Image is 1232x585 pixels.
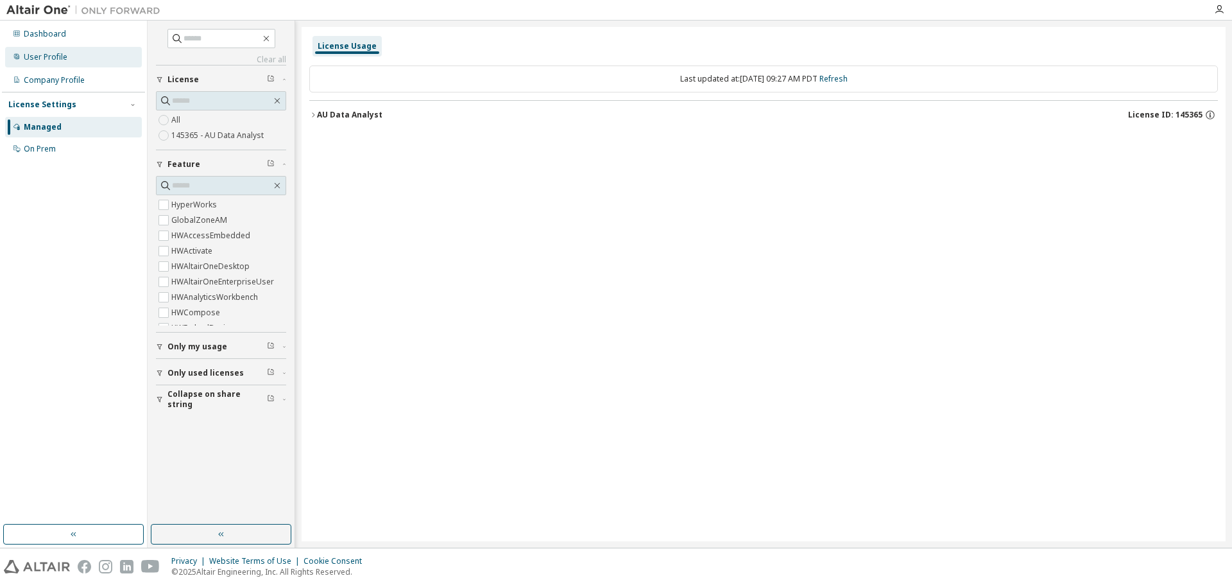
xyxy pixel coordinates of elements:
div: License Usage [318,41,377,51]
label: HWAnalyticsWorkbench [171,290,261,305]
div: Privacy [171,556,209,566]
img: instagram.svg [99,560,112,573]
div: Cookie Consent [304,556,370,566]
div: Dashboard [24,29,66,39]
img: facebook.svg [78,560,91,573]
label: HWActivate [171,243,215,259]
div: Website Terms of Use [209,556,304,566]
img: altair_logo.svg [4,560,70,573]
img: Altair One [6,4,167,17]
a: Refresh [819,73,848,84]
img: linkedin.svg [120,560,133,573]
label: All [171,112,183,128]
label: HWEmbedBasic [171,320,232,336]
label: HWCompose [171,305,223,320]
div: Managed [24,122,62,132]
button: Feature [156,150,286,179]
div: User Profile [24,52,67,62]
img: youtube.svg [141,560,160,573]
button: AU Data AnalystLicense ID: 145365 [309,101,1218,129]
span: License [167,74,199,85]
div: Last updated at: [DATE] 09:27 AM PDT [309,65,1218,92]
button: Only my usage [156,333,286,361]
label: HyperWorks [171,197,219,213]
div: On Prem [24,144,56,154]
button: License [156,65,286,94]
div: Company Profile [24,75,85,85]
span: Clear filter [267,159,275,170]
span: Clear filter [267,342,275,352]
label: HWAltairOneEnterpriseUser [171,274,277,290]
a: Clear all [156,55,286,65]
label: HWAccessEmbedded [171,228,253,243]
span: Clear filter [267,368,275,378]
button: Collapse on share string [156,385,286,414]
span: License ID: 145365 [1128,110,1202,120]
span: Clear filter [267,394,275,405]
div: AU Data Analyst [317,110,382,120]
label: GlobalZoneAM [171,213,230,228]
span: Only my usage [167,342,227,352]
span: Only used licenses [167,368,244,378]
label: HWAltairOneDesktop [171,259,252,274]
label: 145365 - AU Data Analyst [171,128,266,143]
p: © 2025 Altair Engineering, Inc. All Rights Reserved. [171,566,370,577]
div: License Settings [8,100,76,110]
span: Clear filter [267,74,275,85]
span: Collapse on share string [167,389,267,410]
button: Only used licenses [156,359,286,387]
span: Feature [167,159,200,170]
